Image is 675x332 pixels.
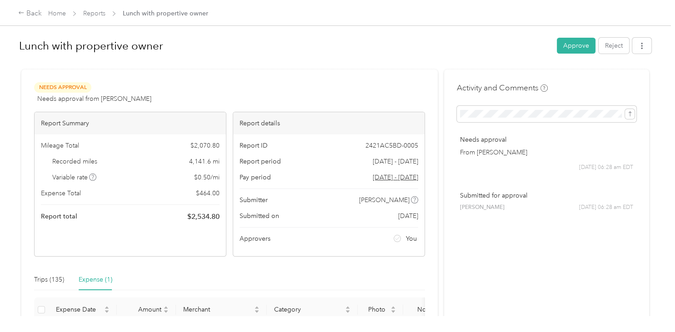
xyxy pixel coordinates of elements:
span: Report total [41,212,77,221]
span: $ 464.00 [196,188,220,198]
div: Report details [233,112,425,134]
span: caret-down [104,309,110,314]
span: Pay period [240,173,271,182]
span: [DATE] [398,211,418,221]
span: Expense Total [41,188,81,198]
h1: Lunch with propertive owner [19,35,550,57]
span: Mileage Total [41,141,79,150]
a: Reports [83,10,105,17]
span: Submitted on [240,211,279,221]
iframe: Everlance-gr Chat Button Frame [624,281,675,332]
span: 4,141.6 mi [189,157,220,166]
span: caret-up [163,305,169,310]
span: caret-up [104,305,110,310]
th: Expense Date [49,297,117,322]
h4: Activity and Comments [457,82,548,94]
span: Variable rate [52,173,97,182]
span: 2421AC5BD-0005 [365,141,418,150]
span: Needs Approval [34,82,91,93]
th: Amount [117,297,176,322]
span: Merchant [183,306,252,313]
div: Expense (1) [79,275,112,285]
span: Lunch with propertive owner [123,9,208,18]
span: Recorded miles [52,157,97,166]
span: Submitter [240,195,268,205]
span: caret-up [390,305,396,310]
span: Photo [365,306,389,313]
span: [PERSON_NAME] [359,195,410,205]
span: Expense Date [56,306,102,313]
span: Report ID [240,141,268,150]
span: $ 2,070.80 [190,141,220,150]
span: Report period [240,157,281,166]
button: Reject [599,38,629,54]
p: From [PERSON_NAME] [460,148,633,157]
span: caret-down [345,309,350,314]
span: $ 0.50 / mi [194,173,220,182]
span: caret-down [390,309,396,314]
span: caret-up [254,305,260,310]
span: caret-down [163,309,169,314]
p: Needs approval [460,135,633,144]
div: Back [18,8,42,19]
span: Category [274,306,343,313]
a: Home [48,10,66,17]
span: caret-down [254,309,260,314]
th: Merchant [176,297,267,322]
span: [DATE] 06:28 am EDT [579,164,633,172]
span: [DATE] 06:28 am EDT [579,203,633,212]
span: Needs approval from [PERSON_NAME] [37,94,151,104]
p: Submitted for approval [460,191,633,200]
span: You [406,234,417,243]
div: Trips (135) [34,275,64,285]
div: Report Summary [35,112,226,134]
span: caret-up [345,305,350,310]
th: Category [267,297,358,322]
span: $ 2,534.80 [187,211,220,222]
span: Approvers [240,234,270,243]
span: Amount [124,306,161,313]
span: [PERSON_NAME] [460,203,505,212]
th: Notes [403,297,449,322]
button: Approve [557,38,595,54]
th: Photo [358,297,403,322]
span: [DATE] - [DATE] [373,157,418,166]
span: Go to pay period [373,173,418,182]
